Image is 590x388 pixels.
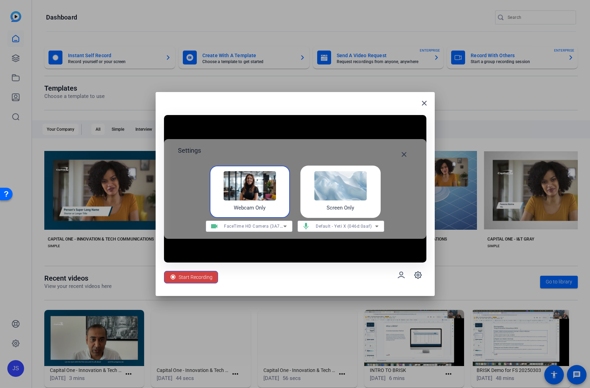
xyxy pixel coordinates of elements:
[206,222,223,230] mat-icon: videocam
[298,222,314,230] mat-icon: mic
[316,224,372,229] span: Default - Yeti X (046d:0aaf)
[234,204,266,212] h4: Webcam Only
[327,204,354,212] h4: Screen Only
[314,171,367,200] img: self-record-screen.png
[400,150,408,159] mat-icon: close
[224,171,276,200] img: self-record-webcam.png
[179,271,212,284] span: Start Recording
[224,223,296,229] span: FaceTime HD Camera (3A71:F4B5)
[178,146,201,163] h2: Settings
[164,271,218,283] button: Start Recording
[420,99,428,107] mat-icon: close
